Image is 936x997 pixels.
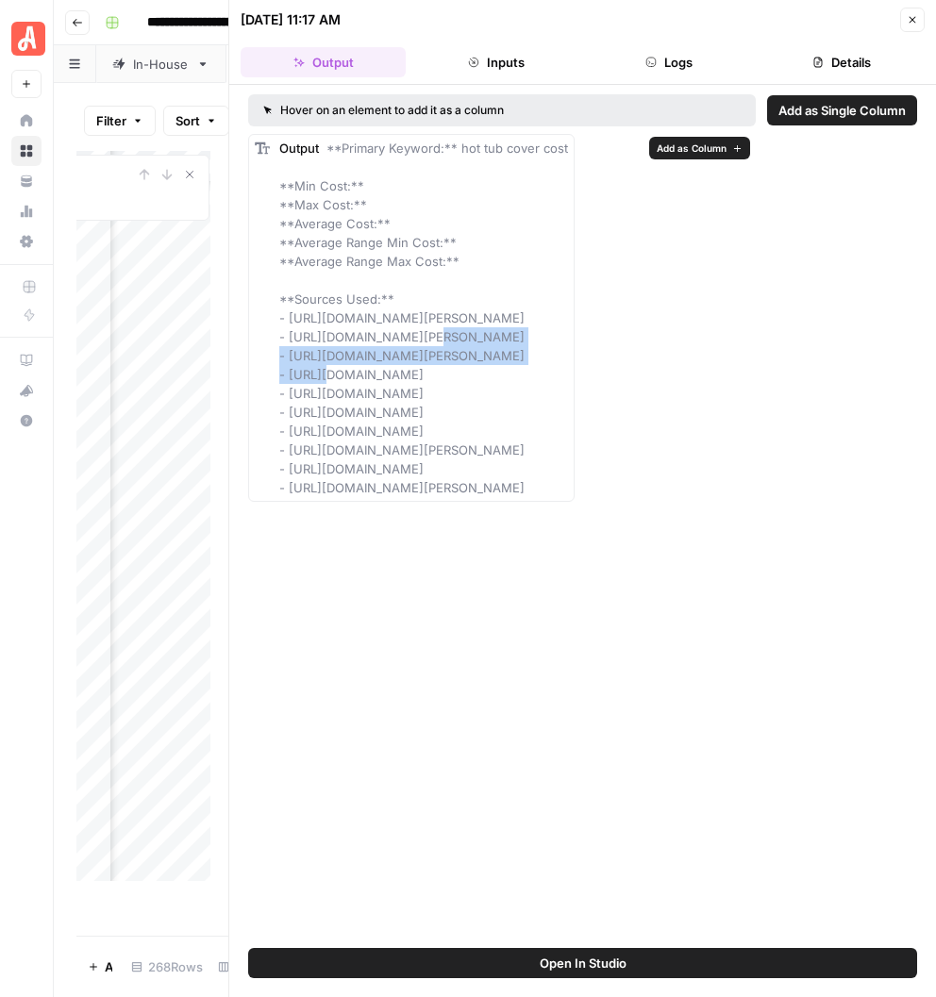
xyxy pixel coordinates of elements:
[241,10,341,29] div: [DATE] 11:17 AM
[540,954,627,972] span: Open In Studio
[124,952,210,982] div: 268 Rows
[11,406,42,436] button: Help + Support
[11,136,42,166] a: Browse
[263,102,623,119] div: Hover on an element to add it as a column
[248,948,917,978] button: Open In Studio
[767,95,917,125] button: Add as Single Column
[133,55,189,74] div: In-House
[105,957,112,976] span: Add Row
[11,375,42,406] button: What's new?
[413,47,578,77] button: Inputs
[175,111,200,130] span: Sort
[760,47,925,77] button: Details
[279,141,319,156] span: Output
[11,196,42,226] a: Usage
[84,106,156,136] button: Filter
[11,106,42,136] a: Home
[778,101,906,120] span: Add as Single Column
[11,345,42,375] a: AirOps Academy
[11,166,42,196] a: Your Data
[76,952,124,982] button: Add Row
[12,376,41,405] div: What's new?
[178,163,201,186] button: Close Search
[11,15,42,62] button: Workspace: Angi
[587,47,752,77] button: Logs
[11,226,42,257] a: Settings
[657,141,727,156] span: Add as Column
[241,47,406,77] button: Output
[279,141,568,495] span: **Primary Keyword:** hot tub cover cost **Min Cost:** **Max Cost:** **Average Cost:** **Average R...
[11,22,45,56] img: Angi Logo
[210,952,313,982] div: 7/7 Columns
[649,137,750,159] button: Add as Column
[96,45,226,83] a: In-House
[163,106,229,136] button: Sort
[96,111,126,130] span: Filter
